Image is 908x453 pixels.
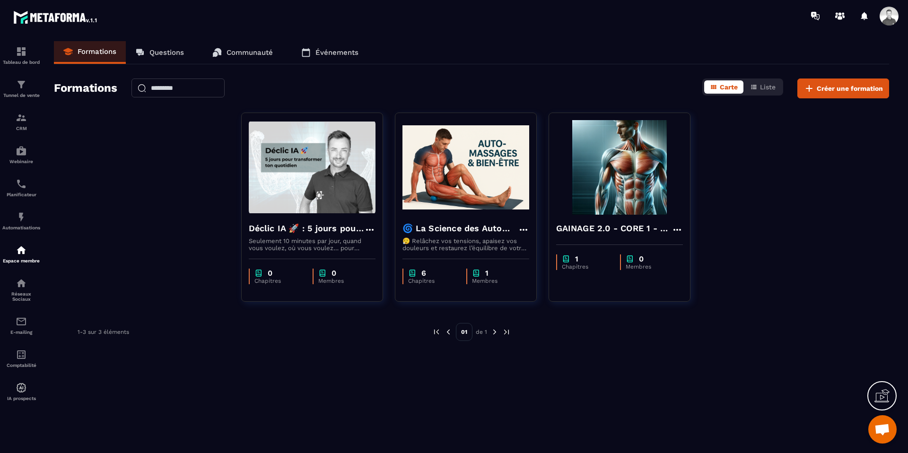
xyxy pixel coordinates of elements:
p: Comptabilité [2,363,40,368]
span: Carte [720,83,738,91]
p: Seulement 10 minutes par jour, quand vous voulez, où vous voulez… pour gagner du temps ⏳, réduire... [249,237,375,252]
p: 😮‍💨 Relâchez vos tensions, apaisez vos douleurs et restaurez l’équilibre de votre corps ⏱️ En moi... [402,237,529,252]
img: prev [432,328,441,336]
h4: GAINAGE 2.0 - CORE 1 - La PHYSIOLOGIE du CENTRE du CORPS [556,222,672,235]
img: chapter [408,269,417,278]
p: 0 [268,269,272,278]
a: formation-backgroundGAINAGE 2.0 - CORE 1 - La PHYSIOLOGIE du CENTRE du CORPSchapter1Chapitreschap... [549,113,702,314]
img: formation-background [249,120,375,215]
img: formation [16,112,27,123]
p: CRM [2,126,40,131]
p: 1-3 sur 3 éléments [78,329,129,335]
p: IA prospects [2,396,40,401]
img: formation [16,46,27,57]
a: Ouvrir le chat [868,415,897,444]
p: Événements [315,48,358,57]
a: formation-background🌀 La Science des Automassages – Libère ton corps, apaise tes douleurs, retrou... [395,113,549,314]
p: Tunnel de vente [2,93,40,98]
p: Chapitres [562,263,611,270]
img: scheduler [16,178,27,190]
a: Événements [292,41,368,64]
p: 1 [485,269,489,278]
img: chapter [626,254,634,263]
p: E-mailing [2,330,40,335]
img: logo [13,9,98,26]
span: Liste [760,83,776,91]
p: Espace membre [2,258,40,263]
p: Chapitres [254,278,303,284]
p: Réseaux Sociaux [2,291,40,302]
button: Carte [704,80,743,94]
img: accountant [16,349,27,360]
p: Membres [626,263,673,270]
p: 01 [456,323,472,341]
img: chapter [562,254,570,263]
img: automations [16,244,27,256]
p: Tableau de bord [2,60,40,65]
p: Formations [78,47,116,56]
img: chapter [318,269,327,278]
img: formation-background [556,120,683,215]
a: social-networksocial-networkRéseaux Sociaux [2,270,40,309]
p: Communauté [227,48,273,57]
img: next [502,328,511,336]
a: automationsautomationsWebinaire [2,138,40,171]
a: accountantaccountantComptabilité [2,342,40,375]
p: Automatisations [2,225,40,230]
img: formation-background [402,120,529,215]
a: automationsautomationsAutomatisations [2,204,40,237]
img: automations [16,382,27,393]
img: automations [16,211,27,223]
a: formationformationTableau de bord [2,39,40,72]
p: Chapitres [408,278,457,284]
p: Membres [472,278,520,284]
img: formation [16,79,27,90]
a: formationformationCRM [2,105,40,138]
img: email [16,316,27,327]
p: 0 [332,269,336,278]
h4: Déclic IA 🚀 : 5 jours pour transformer ton quotidien [249,222,364,235]
img: next [490,328,499,336]
button: Liste [744,80,781,94]
p: Webinaire [2,159,40,164]
button: Créer une formation [797,78,889,98]
p: de 1 [476,328,487,336]
p: 6 [421,269,426,278]
a: emailemailE-mailing [2,309,40,342]
a: schedulerschedulerPlanificateur [2,171,40,204]
img: chapter [472,269,480,278]
img: social-network [16,278,27,289]
img: automations [16,145,27,157]
a: formationformationTunnel de vente [2,72,40,105]
p: Questions [149,48,184,57]
p: 1 [575,254,578,263]
span: Créer une formation [817,84,883,93]
a: formation-backgroundDéclic IA 🚀 : 5 jours pour transformer ton quotidienSeulement 10 minutes par ... [241,113,395,314]
h2: Formations [54,78,117,98]
img: chapter [254,269,263,278]
p: Planificateur [2,192,40,197]
a: automationsautomationsEspace membre [2,237,40,270]
p: 0 [639,254,644,263]
a: Communauté [203,41,282,64]
a: Formations [54,41,126,64]
img: prev [444,328,453,336]
a: Questions [126,41,193,64]
h4: 🌀 La Science des Automassages – Libère ton corps, apaise tes douleurs, retrouve ton équilibre [402,222,518,235]
p: Membres [318,278,366,284]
